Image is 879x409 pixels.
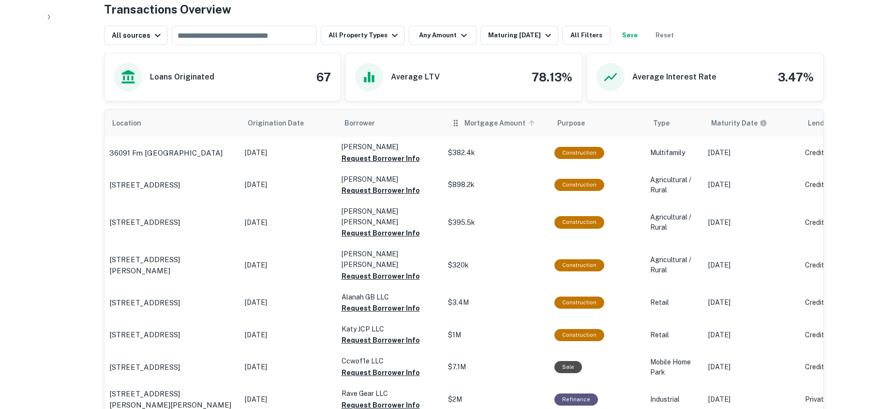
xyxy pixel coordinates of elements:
[554,329,604,341] div: This loan purpose was for construction
[554,393,598,406] div: This loan purpose was for refinancing
[104,110,240,137] th: Location
[448,330,545,340] p: $1M
[245,362,332,372] p: [DATE]
[240,110,337,137] th: Origination Date
[248,117,316,129] span: Origination Date
[391,71,440,83] h6: Average LTV
[342,206,438,227] p: [PERSON_NAME] [PERSON_NAME]
[109,297,180,309] p: [STREET_ADDRESS]
[104,26,168,45] button: All sources
[557,117,597,129] span: Purpose
[109,147,223,159] p: 36091 Fm [GEOGRAPHIC_DATA]
[245,260,332,270] p: [DATE]
[464,117,538,129] span: Mortgage Amount
[708,362,795,372] p: [DATE]
[554,179,604,191] div: This loan purpose was for construction
[448,218,545,228] p: $395.5k
[245,298,332,308] p: [DATE]
[645,110,703,137] th: Type
[342,174,438,185] p: [PERSON_NAME]
[708,394,795,405] p: [DATE]
[245,218,332,228] p: [DATE]
[480,26,558,45] button: Maturing [DATE]
[109,217,235,228] a: [STREET_ADDRESS]
[342,292,438,302] p: Alanah GB LLC
[448,298,545,308] p: $3.4M
[443,110,550,137] th: Mortgage Amount
[632,71,716,83] h6: Average Interest Rate
[711,118,780,128] span: Maturity dates displayed may be estimated. Please contact the lender for the most accurate maturi...
[342,324,438,334] p: Katy JCP LLC
[650,255,699,275] p: Agricultural / Rural
[711,118,758,128] h6: Maturity Date
[109,217,180,228] p: [STREET_ADDRESS]
[112,117,154,129] span: Location
[342,249,438,270] p: [PERSON_NAME] [PERSON_NAME]
[245,330,332,340] p: [DATE]
[708,180,795,190] p: [DATE]
[554,147,604,159] div: This loan purpose was for construction
[342,302,420,314] button: Request Borrower Info
[708,260,795,270] p: [DATE]
[109,329,180,341] p: [STREET_ADDRESS]
[109,254,235,277] a: [STREET_ADDRESS][PERSON_NAME]
[245,180,332,190] p: [DATE]
[342,185,420,196] button: Request Borrower Info
[448,180,545,190] p: $898.2k
[448,260,545,270] p: $320k
[109,297,235,309] a: [STREET_ADDRESS]
[245,148,332,158] p: [DATE]
[104,0,231,18] h4: Transactions Overview
[554,259,604,271] div: This loan purpose was for construction
[488,30,554,41] div: Maturing [DATE]
[532,68,572,86] h4: 78.13%
[703,110,800,137] th: Maturity dates displayed may be estimated. Please contact the lender for the most accurate maturi...
[321,26,405,45] button: All Property Types
[653,117,682,129] span: Type
[554,361,582,373] div: Sale
[112,30,164,41] div: All sources
[344,117,375,129] span: Borrower
[316,68,331,86] h4: 67
[650,212,699,233] p: Agricultural / Rural
[708,148,795,158] p: [DATE]
[650,175,699,195] p: Agricultural / Rural
[150,71,214,83] h6: Loans Originated
[554,297,604,309] div: This loan purpose was for construction
[711,118,767,128] div: Maturity dates displayed may be estimated. Please contact the lender for the most accurate maturi...
[342,142,438,152] p: [PERSON_NAME]
[342,153,420,164] button: Request Borrower Info
[409,26,477,45] button: Any Amount
[650,330,699,340] p: Retail
[342,388,438,399] p: Rave Gear LLC
[448,394,545,405] p: $2M
[109,179,235,191] a: [STREET_ADDRESS]
[649,26,680,45] button: Reset
[245,394,332,405] p: [DATE]
[550,110,645,137] th: Purpose
[708,330,795,340] p: [DATE]
[708,298,795,308] p: [DATE]
[109,329,235,341] a: [STREET_ADDRESS]
[831,331,879,378] iframe: Chat Widget
[708,218,795,228] p: [DATE]
[342,334,420,346] button: Request Borrower Info
[650,394,699,405] p: Industrial
[342,270,420,282] button: Request Borrower Info
[448,362,545,372] p: $7.1M
[562,26,611,45] button: All Filters
[650,357,699,378] p: Mobile Home Park
[554,216,604,228] div: This loan purpose was for construction
[650,148,699,158] p: Multifamily
[342,367,420,378] button: Request Borrower Info
[448,148,545,158] p: $382.4k
[337,110,443,137] th: Borrower
[109,362,235,373] a: [STREET_ADDRESS]
[614,26,645,45] button: Save your search to get updates of matches that match your search criteria.
[342,227,420,239] button: Request Borrower Info
[109,362,180,373] p: [STREET_ADDRESS]
[808,117,849,129] span: Lender Type
[342,356,438,366] p: Ccwof1e LLC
